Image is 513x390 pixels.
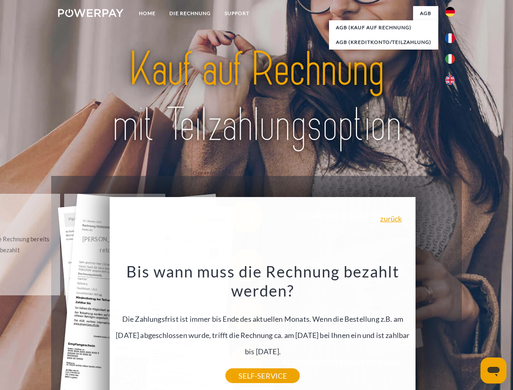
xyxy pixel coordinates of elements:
[445,7,455,17] img: de
[58,9,123,17] img: logo-powerpay-white.svg
[225,368,300,383] a: SELF-SERVICE
[329,35,438,50] a: AGB (Kreditkonto/Teilzahlung)
[329,20,438,35] a: AGB (Kauf auf Rechnung)
[115,262,411,376] div: Die Zahlungsfrist ist immer bis Ende des aktuellen Monats. Wenn die Bestellung z.B. am [DATE] abg...
[413,6,438,21] a: agb
[445,54,455,64] img: it
[380,215,402,222] a: zurück
[162,6,218,21] a: DIE RECHNUNG
[69,234,160,256] div: [PERSON_NAME] wurde retourniert
[445,33,455,43] img: fr
[78,39,435,156] img: title-powerpay_de.svg
[132,6,162,21] a: Home
[481,357,507,383] iframe: Schaltfläche zum Öffnen des Messaging-Fensters
[445,75,455,85] img: en
[115,262,411,301] h3: Bis wann muss die Rechnung bezahlt werden?
[218,6,256,21] a: SUPPORT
